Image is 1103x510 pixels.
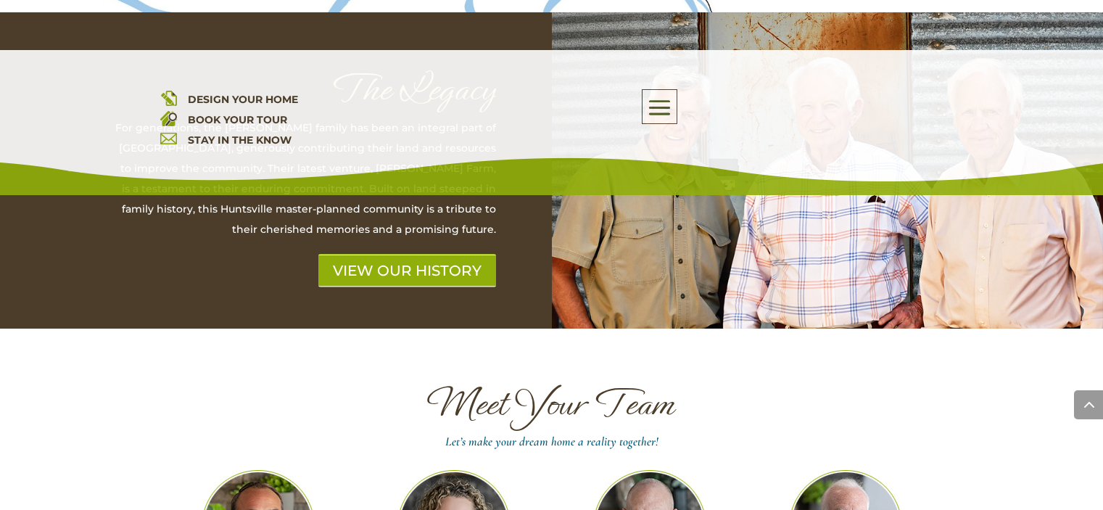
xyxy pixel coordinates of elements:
[188,113,287,126] a: BOOK YOUR TOUR
[160,440,943,451] h4: Let’s make your dream home a reality together!
[160,382,943,432] h1: Meet Your Team
[318,254,496,287] a: VIEW OUR HISTORY
[188,133,292,147] a: STAY IN THE KNOW
[160,110,177,126] img: book your home tour
[188,93,298,106] a: DESIGN YOUR HOME
[160,89,177,106] img: design your home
